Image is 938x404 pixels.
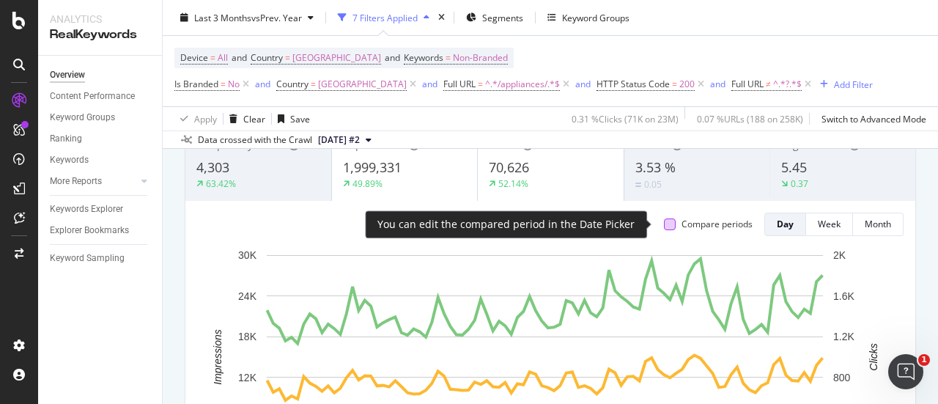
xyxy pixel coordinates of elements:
span: Non-Branded [453,48,508,68]
div: Apply [194,112,217,125]
text: 30K [238,249,257,261]
span: = [221,78,226,90]
span: 200 [679,74,695,95]
button: Week [806,213,853,236]
a: Overview [50,67,152,83]
iframe: Intercom live chat [888,354,923,389]
div: RealKeywords [50,26,150,43]
div: Keyword Groups [562,11,629,23]
text: 800 [833,372,851,383]
a: More Reports [50,174,137,189]
span: ≠ [766,78,771,90]
div: 49.89% [352,177,383,190]
span: ^.*/appliances/.*$ [485,74,560,95]
div: Month [865,218,891,230]
span: and [385,51,400,64]
div: Overview [50,67,85,83]
button: and [255,77,270,91]
div: Keyword Groups [50,110,115,125]
button: and [422,77,437,91]
span: 1,999,331 [343,158,402,176]
a: Keyword Groups [50,110,152,125]
span: 1 [918,354,930,366]
button: Apply [174,107,217,131]
text: 1.6K [833,290,854,302]
span: and [232,51,247,64]
div: You can edit the compared period in the Date Picker [377,217,635,232]
img: Equal [635,183,641,187]
div: Add Filter [834,78,873,90]
button: Day [764,213,806,236]
span: 70,626 [489,158,529,176]
span: = [672,78,677,90]
div: Compare periods [682,218,753,230]
span: Device [180,51,208,64]
div: Content Performance [50,89,135,104]
text: 18K [238,331,257,342]
span: 3.53 % [635,158,676,176]
div: and [575,78,591,90]
a: Keywords [50,153,152,168]
text: Clicks [868,343,879,370]
div: 0.05 [644,178,662,191]
a: Keyword Sampling [50,251,152,266]
div: Explorer Bookmarks [50,223,129,238]
button: and [710,77,725,91]
a: Ranking [50,131,152,147]
div: 63.42% [206,177,236,190]
span: vs Prev. Year [251,11,302,23]
span: 4,303 [196,158,229,176]
span: Last 3 Months [194,11,251,23]
button: [DATE] #2 [312,131,377,149]
button: Month [853,213,904,236]
div: Day [777,218,794,230]
div: Keyword Sampling [50,251,125,266]
button: Segments [460,6,529,29]
div: Ranking [50,131,82,147]
span: [GEOGRAPHIC_DATA] [292,48,381,68]
span: Segments [482,11,523,23]
div: 0.37 [791,177,808,190]
div: 7 Filters Applied [352,11,418,23]
span: = [285,51,290,64]
div: Keywords [50,153,89,168]
span: Country [276,78,309,90]
div: Save [290,112,310,125]
button: Add Filter [814,76,873,93]
text: 2K [833,249,846,261]
button: Clear [224,107,265,131]
text: 1.2K [833,331,854,342]
div: 0.31 % Clicks ( 71K on 23M ) [572,112,679,125]
button: Save [272,107,310,131]
text: 24K [238,290,257,302]
a: Keywords Explorer [50,202,152,217]
span: = [210,51,215,64]
text: Impressions [212,329,224,384]
span: HTTP Status Code [597,78,670,90]
span: = [446,51,451,64]
text: 12K [238,372,257,383]
button: 7 Filters Applied [332,6,435,29]
span: = [311,78,316,90]
span: Country [251,51,283,64]
span: = [478,78,483,90]
div: Switch to Advanced Mode [821,112,926,125]
div: and [422,78,437,90]
span: CTR % [635,138,666,152]
div: and [710,78,725,90]
span: Keywords [404,51,443,64]
a: Explorer Bookmarks [50,223,152,238]
button: Last 3 MonthsvsPrev. Year [174,6,320,29]
span: No [228,74,240,95]
span: Full URL [443,78,476,90]
button: Switch to Advanced Mode [816,107,926,131]
div: times [435,10,448,25]
div: More Reports [50,174,102,189]
a: Content Performance [50,89,152,104]
span: [GEOGRAPHIC_DATA] [318,74,407,95]
div: Analytics [50,12,150,26]
div: 0.07 % URLs ( 188 on 258K ) [697,112,803,125]
span: All [218,48,228,68]
div: and [255,78,270,90]
button: and [575,77,591,91]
